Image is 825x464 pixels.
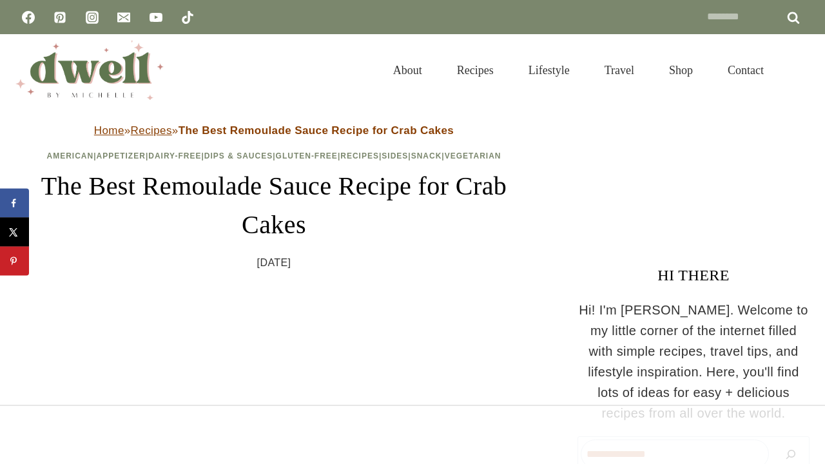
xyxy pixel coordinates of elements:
[148,151,201,160] a: Dairy-Free
[47,151,94,160] a: American
[175,5,200,30] a: TikTok
[276,151,338,160] a: Gluten-Free
[111,5,137,30] a: Email
[15,41,164,100] img: DWELL by michelle
[97,151,146,160] a: Appetizer
[788,59,810,81] button: View Search Form
[511,50,587,92] a: Lifestyle
[15,5,41,30] a: Facebook
[47,5,73,30] a: Pinterest
[257,255,291,271] time: [DATE]
[411,151,442,160] a: Snack
[440,50,511,92] a: Recipes
[652,50,710,92] a: Shop
[179,124,454,137] strong: The Best Remoulade Sauce Recipe for Crab Cakes
[47,151,501,160] span: | | | | | | | |
[340,151,379,160] a: Recipes
[382,151,408,160] a: Sides
[577,300,810,423] p: Hi! I'm [PERSON_NAME]. Welcome to my little corner of the internet filled with simple recipes, tr...
[376,50,781,92] nav: Primary Navigation
[94,124,454,137] span: » »
[376,50,440,92] a: About
[143,5,169,30] a: YouTube
[131,124,172,137] a: Recipes
[94,124,124,137] a: Home
[445,151,501,160] a: Vegetarian
[710,50,781,92] a: Contact
[587,50,652,92] a: Travel
[577,264,810,287] h3: HI THERE
[15,167,532,244] h1: The Best Remoulade Sauce Recipe for Crab Cakes
[204,151,273,160] a: Dips & Sauces
[79,5,105,30] a: Instagram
